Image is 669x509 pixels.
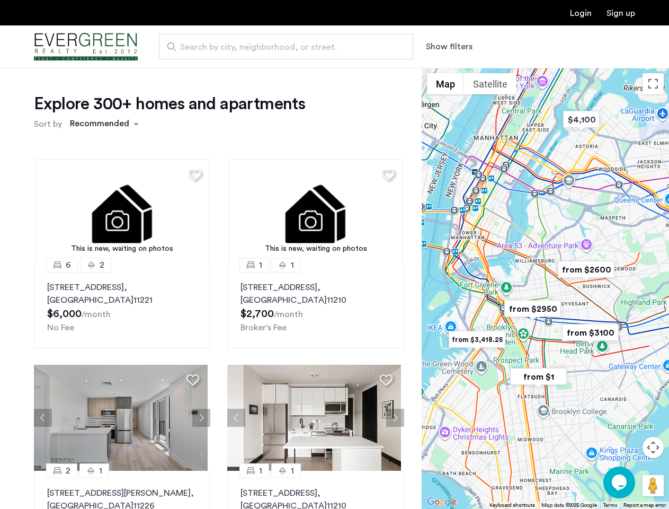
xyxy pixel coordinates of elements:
[643,475,664,496] button: Drag Pegman onto the map to open Street View
[489,502,535,509] button: Keyboard shortcuts
[34,27,138,67] a: Cazamio Logo
[603,467,637,498] iframe: chat widget
[259,464,262,477] span: 1
[559,108,604,131] div: $4,100
[424,495,459,509] a: Open this area in Google Maps (opens a new window)
[192,409,210,427] button: Next apartment
[34,27,138,67] img: logo
[603,502,617,509] a: Terms (opens in new tab)
[274,310,303,319] sub: /month
[240,323,287,332] span: Broker's Fee
[229,159,403,265] img: 3.gif
[426,40,472,53] button: Show or hide filters
[68,117,129,133] div: Recommended
[41,243,204,254] div: This is new, waiting on photos
[34,365,208,471] img: 66a1adb6-6608-43dd-a245-dc7333f8b390_638824126198252652.jpeg
[35,159,209,265] a: This is new, waiting on photos
[34,118,62,130] label: Sort by
[66,464,70,477] span: 2
[291,464,294,477] span: 1
[259,259,262,271] span: 1
[291,259,294,271] span: 1
[35,159,209,265] img: 3.gif
[444,328,510,352] div: from $3,418.25
[66,259,71,271] span: 6
[606,9,635,17] a: Registration
[34,409,52,427] button: Previous apartment
[506,365,571,389] div: from $1
[240,309,274,319] span: $2,700
[229,159,403,265] a: This is new, waiting on photos
[623,502,666,509] a: Report a map error
[47,309,82,319] span: $6,000
[180,41,383,54] span: Search by city, neighborhood, or street.
[234,243,397,254] div: This is new, waiting on photos
[227,365,401,471] img: c030568a-c426-483c-b473-77022edd3556_638739499524403227.png
[47,323,74,332] span: No Fee
[100,259,104,271] span: 2
[500,297,565,321] div: from $2950
[427,73,464,94] button: Show street map
[227,409,245,427] button: Previous apartment
[541,503,597,508] span: Map data ©2025 Google
[554,258,619,282] div: from $2600
[240,281,390,306] p: [STREET_ADDRESS] 11210
[643,73,664,94] button: Toggle fullscreen view
[82,310,111,319] sub: /month
[47,281,197,306] p: [STREET_ADDRESS] 11221
[464,73,516,94] button: Show satellite imagery
[99,464,102,477] span: 1
[159,34,413,59] input: Apartment Search
[570,9,592,17] a: Login
[34,93,305,115] h1: Explore 300+ homes and apartments
[34,265,210,348] a: 62[STREET_ADDRESS], [GEOGRAPHIC_DATA]11221No Fee
[65,115,144,134] ng-select: sort-apartment
[424,495,459,509] img: Google
[558,321,623,345] div: from $3100
[643,437,664,458] button: Map camera controls
[386,409,404,427] button: Next apartment
[227,265,404,348] a: 11[STREET_ADDRESS], [GEOGRAPHIC_DATA]11210Broker's Fee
